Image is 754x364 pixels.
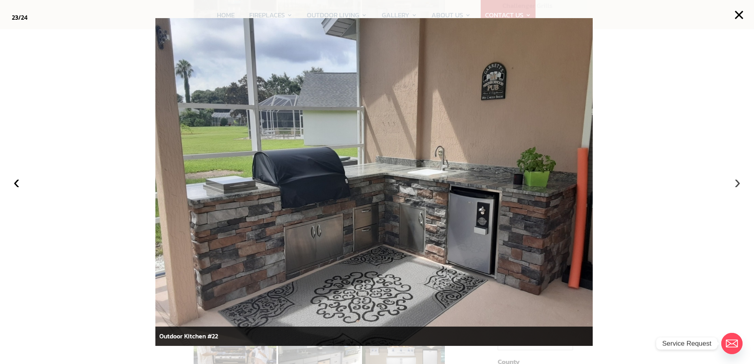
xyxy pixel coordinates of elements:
a: Email [721,333,743,354]
button: › [729,173,746,191]
div: / [12,12,28,23]
img: outdoorkitchen2.jpg [155,18,593,346]
button: ‹ [8,173,25,191]
div: Outdoor Kitchen #22 [155,327,593,346]
span: 23 [12,13,18,22]
button: × [730,6,748,24]
span: 24 [21,13,28,22]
